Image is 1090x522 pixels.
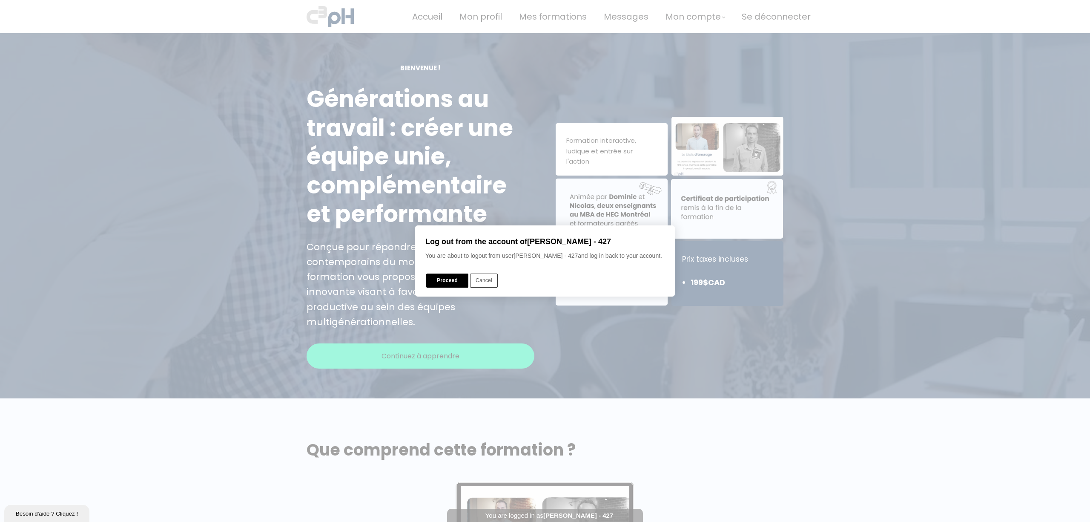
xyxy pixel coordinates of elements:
span: [PERSON_NAME] - 427 [513,252,578,259]
strong: Log out from the account of [425,236,662,247]
span: [PERSON_NAME] - 427 [527,237,611,246]
p: You are about to logout from user and log in back to your account. [425,251,666,260]
button: Proceed [426,274,468,288]
button: Cancel [470,274,498,288]
iframe: chat widget [4,503,91,522]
